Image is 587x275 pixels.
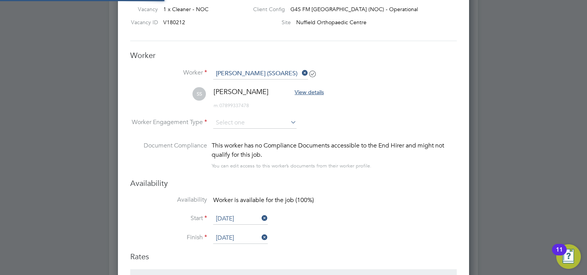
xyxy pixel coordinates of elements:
input: Select one [213,232,268,244]
span: 07899337478 [214,102,249,109]
span: SS [192,87,206,101]
label: Vacancy [127,6,158,13]
span: Nuffield Orthopaedic Centre [296,19,366,26]
label: Vacancy ID [127,19,158,26]
label: Finish [130,234,207,242]
span: Worker is available for the job (100%) [213,196,314,204]
input: Select one [213,117,297,129]
input: Search for... [213,68,308,80]
label: Site [247,19,291,26]
label: Worker [130,69,207,77]
div: You can edit access to this worker’s documents from their worker profile. [212,161,371,171]
span: G4S FM [GEOGRAPHIC_DATA] (NOC) - Operational [290,6,418,13]
h3: Worker [130,50,457,60]
span: [PERSON_NAME] [214,87,269,96]
span: 1 x Cleaner - NOC [163,6,209,13]
h3: Availability [130,178,457,188]
label: Availability [130,196,207,204]
label: Start [130,214,207,222]
label: Worker Engagement Type [130,118,207,126]
label: Client Config [247,6,285,13]
label: Document Compliance [130,141,207,169]
input: Select one [213,213,268,225]
span: V180212 [163,19,185,26]
div: This worker has no Compliance Documents accessible to the End Hirer and might not qualify for thi... [212,141,457,159]
span: View details [295,89,324,96]
span: m: [214,102,219,109]
h3: Rates [130,252,457,262]
button: Open Resource Center, 11 new notifications [556,244,581,269]
div: 11 [556,250,563,260]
